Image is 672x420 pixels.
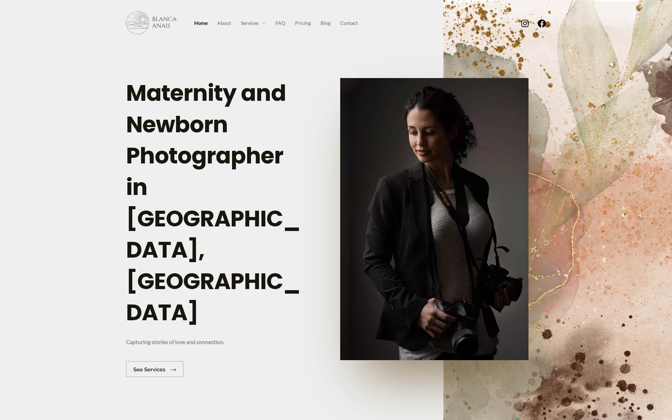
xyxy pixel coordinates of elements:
nav: Site Navigation: Primary [189,17,363,28]
a: Instagram [521,19,529,28]
h1: Maternity and Newborn Photographer in [GEOGRAPHIC_DATA], [GEOGRAPHIC_DATA] [126,77,307,328]
a: Services [236,18,271,28]
a: Home [189,18,212,28]
p: Capturing stories of love and connection. [126,337,224,347]
a: About [212,18,236,28]
a: See services [126,361,183,377]
img: portrait of photographer Blanca Anais holding her two cameras [340,78,528,360]
a: Pricing [290,18,316,28]
a: Contact [335,18,363,28]
img: Blanca Anais Photography [126,11,177,34]
a: Facebook [538,19,546,28]
span: See services [133,367,165,372]
a: FAQ [271,18,290,28]
a: Blog [316,18,335,28]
